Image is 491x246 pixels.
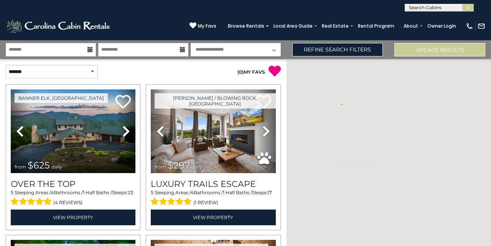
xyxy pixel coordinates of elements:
[6,18,112,34] img: White-1-2.png
[237,69,265,75] a: (0)MY FAVS
[237,69,244,75] span: ( )
[354,21,398,31] a: Rental Program
[191,190,194,195] span: 4
[155,164,166,170] span: from
[83,190,112,195] span: 1 Half Baths /
[151,210,275,225] a: View Property
[239,69,242,75] span: 0
[223,190,252,195] span: 1 Half Baths /
[270,21,316,31] a: Local Area Guide
[189,22,216,30] a: My Favs
[151,179,275,189] a: Luxury Trails Escape
[394,43,485,56] button: Update Results
[478,22,485,30] img: mail-regular-white.png
[191,164,202,170] span: daily
[51,190,54,195] span: 4
[11,210,135,225] a: View Property
[168,160,190,171] span: $297
[128,190,133,195] span: 23
[193,198,218,208] span: (1 review)
[53,198,82,208] span: (4 reviews)
[423,21,460,31] a: Owner Login
[11,179,135,189] a: Over The Top
[15,93,108,103] a: Banner Elk, [GEOGRAPHIC_DATA]
[318,21,353,31] a: Real Estate
[51,164,62,170] span: daily
[151,189,275,208] div: Sleeping Areas / Bathrooms / Sleeps:
[466,22,473,30] img: phone-regular-white.png
[28,160,50,171] span: $625
[11,89,135,173] img: thumbnail_167153549.jpeg
[155,93,275,109] a: [PERSON_NAME] / Blowing Rock, [GEOGRAPHIC_DATA]
[151,190,153,195] span: 5
[224,21,268,31] a: Browse Rentals
[11,190,13,195] span: 5
[115,94,131,111] a: Add to favorites
[268,190,272,195] span: 17
[400,21,422,31] a: About
[11,189,135,208] div: Sleeping Areas / Bathrooms / Sleeps:
[15,164,26,170] span: from
[198,23,216,30] span: My Favs
[292,43,383,56] a: Refine Search Filters
[151,89,275,173] img: thumbnail_168695581.jpeg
